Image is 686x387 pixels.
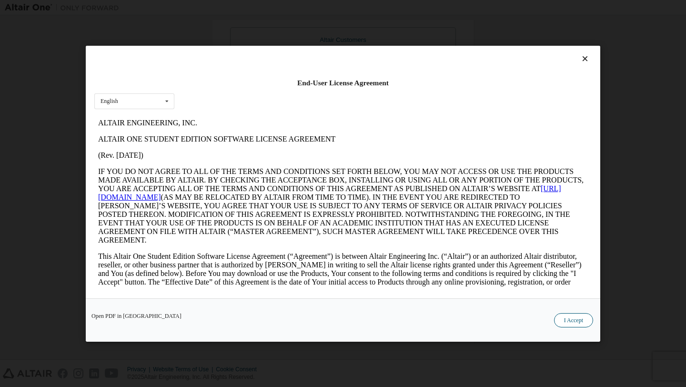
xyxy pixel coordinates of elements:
a: Open PDF in [GEOGRAPHIC_DATA] [91,313,182,318]
p: This Altair One Student Edition Software License Agreement (“Agreement”) is between Altair Engine... [4,137,494,180]
a: [URL][DOMAIN_NAME] [4,70,467,86]
p: IF YOU DO NOT AGREE TO ALL OF THE TERMS AND CONDITIONS SET FORTH BELOW, YOU MAY NOT ACCESS OR USE... [4,52,494,130]
div: English [101,98,118,104]
p: ALTAIR ONE STUDENT EDITION SOFTWARE LICENSE AGREEMENT [4,20,494,29]
button: I Accept [554,313,593,327]
p: ALTAIR ENGINEERING, INC. [4,4,494,12]
div: End-User License Agreement [94,78,592,88]
p: (Rev. [DATE]) [4,36,494,45]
